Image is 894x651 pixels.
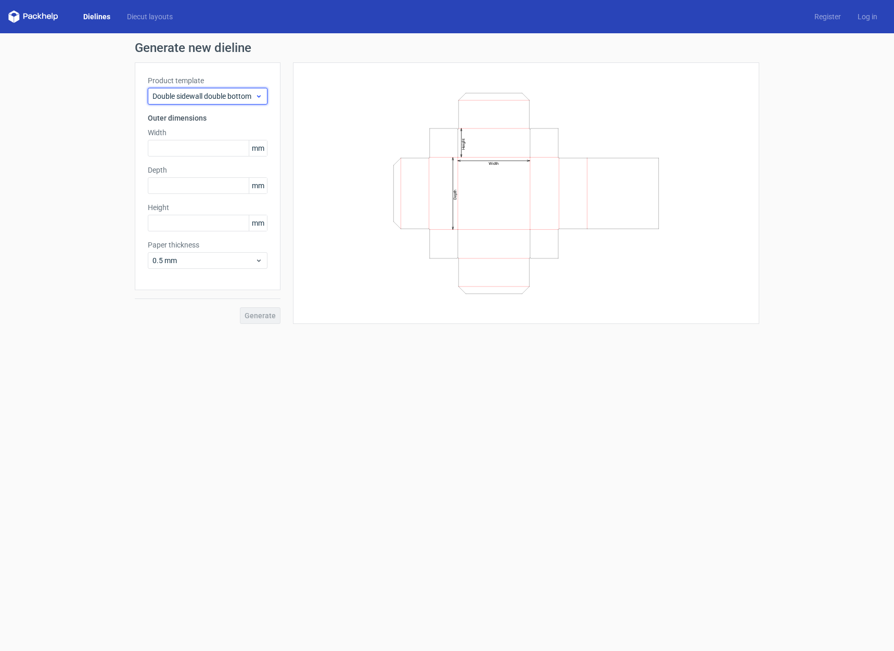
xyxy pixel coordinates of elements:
a: Dielines [75,11,119,22]
h1: Generate new dieline [135,42,759,54]
label: Depth [148,165,267,175]
a: Register [806,11,849,22]
label: Paper thickness [148,240,267,250]
h3: Outer dimensions [148,113,267,123]
span: 0.5 mm [152,255,255,266]
text: Width [489,161,499,166]
text: Height [461,138,466,149]
label: Height [148,202,267,213]
span: mm [249,178,267,193]
span: mm [249,140,267,156]
a: Log in [849,11,886,22]
span: mm [249,215,267,231]
label: Width [148,127,267,138]
span: Double sidewall double bottom [152,91,255,101]
a: Diecut layouts [119,11,181,22]
label: Product template [148,75,267,86]
text: Depth [453,190,457,200]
